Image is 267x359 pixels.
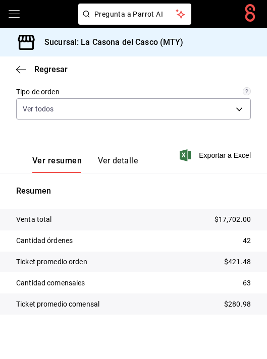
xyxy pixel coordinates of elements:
span: Pregunta a Parrot AI [94,9,176,20]
div: navigation tabs [32,156,138,173]
p: 63 [243,278,251,288]
p: Resumen [16,185,251,197]
button: Exportar a Excel [182,149,251,161]
p: Ticket promedio orden [16,257,87,267]
p: $421.48 [224,257,251,267]
span: Ver todos [23,104,54,114]
p: Venta total [16,214,51,225]
button: Ver detalle [98,156,138,173]
span: Regresar [34,65,68,74]
h3: Sucursal: La Casona del Casco (MTY) [36,36,184,48]
p: Cantidad comensales [16,278,85,288]
p: $280.98 [224,299,251,310]
svg: Todas las órdenes contabilizan 1 comensal a excepción de órdenes de mesa con comensales obligator... [243,87,251,95]
button: open drawer [8,8,20,20]
p: $17,702.00 [215,214,251,225]
p: 42 [243,235,251,246]
button: Regresar [16,65,68,74]
p: Ticket promedio comensal [16,299,99,310]
p: Cantidad órdenes [16,235,73,246]
button: Pregunta a Parrot AI [78,4,191,25]
button: Ver resumen [32,156,82,173]
label: Tipo de orden [16,88,251,95]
